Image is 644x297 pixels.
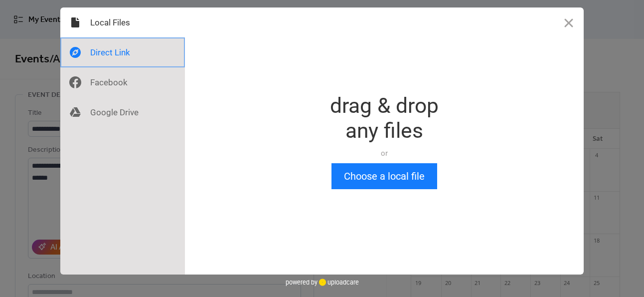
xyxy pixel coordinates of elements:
div: or [330,148,439,158]
div: Direct Link [60,37,185,67]
a: uploadcare [318,279,359,286]
div: Google Drive [60,97,185,127]
button: Choose a local file [331,163,437,189]
div: Local Files [60,7,185,37]
div: powered by [286,275,359,290]
div: drag & drop any files [330,93,439,143]
button: Close [554,7,584,37]
div: Facebook [60,67,185,97]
